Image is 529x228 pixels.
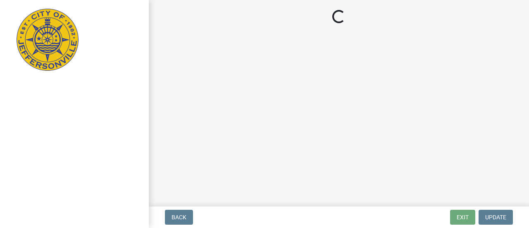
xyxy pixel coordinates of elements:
img: City of Jeffersonville, Indiana [17,9,79,71]
button: Update [479,210,513,225]
button: Back [165,210,193,225]
span: Update [485,214,506,221]
span: Back [172,214,186,221]
button: Exit [450,210,475,225]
